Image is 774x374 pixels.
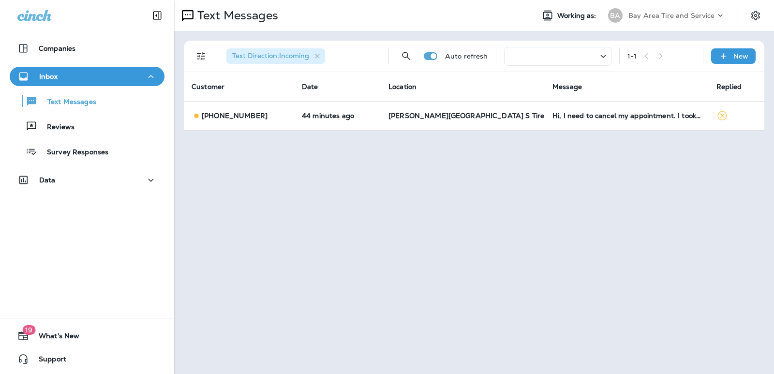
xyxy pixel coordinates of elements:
button: Text Messages [10,91,164,111]
p: Companies [39,45,75,52]
button: Support [10,349,164,369]
span: Date [302,82,318,91]
button: 19What's New [10,326,164,345]
div: BA [608,8,623,23]
span: Location [388,82,417,91]
span: 19 [22,325,35,335]
button: Survey Responses [10,141,164,162]
span: Message [552,82,582,91]
button: Collapse Sidebar [144,6,171,25]
button: Search Messages [397,46,416,66]
p: Inbox [39,73,58,80]
div: 1 - 1 [627,52,637,60]
p: Bay Area Tire and Service [628,12,715,19]
p: Reviews [37,123,74,132]
p: Auto refresh [445,52,488,60]
span: What's New [29,332,79,344]
button: Inbox [10,67,164,86]
span: Text Direction : Incoming [232,51,309,60]
p: Aug 18, 2025 07:35 AM [302,112,373,120]
button: Settings [747,7,764,24]
div: Hi, I need to cancel my appointment. I took it to a different location [552,112,701,120]
p: Survey Responses [37,148,108,157]
span: Replied [716,82,742,91]
button: Data [10,170,164,190]
span: Customer [192,82,224,91]
p: Text Messages [38,98,96,107]
span: Working as: [557,12,598,20]
span: [PERSON_NAME][GEOGRAPHIC_DATA] S Tire & Auto Service [388,111,595,120]
p: [PHONE_NUMBER] [202,112,268,120]
span: Support [29,355,66,367]
div: Text Direction:Incoming [226,48,325,64]
p: New [733,52,748,60]
p: Text Messages [193,8,278,23]
button: Reviews [10,116,164,136]
button: Filters [192,46,211,66]
p: Data [39,176,56,184]
button: Companies [10,39,164,58]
